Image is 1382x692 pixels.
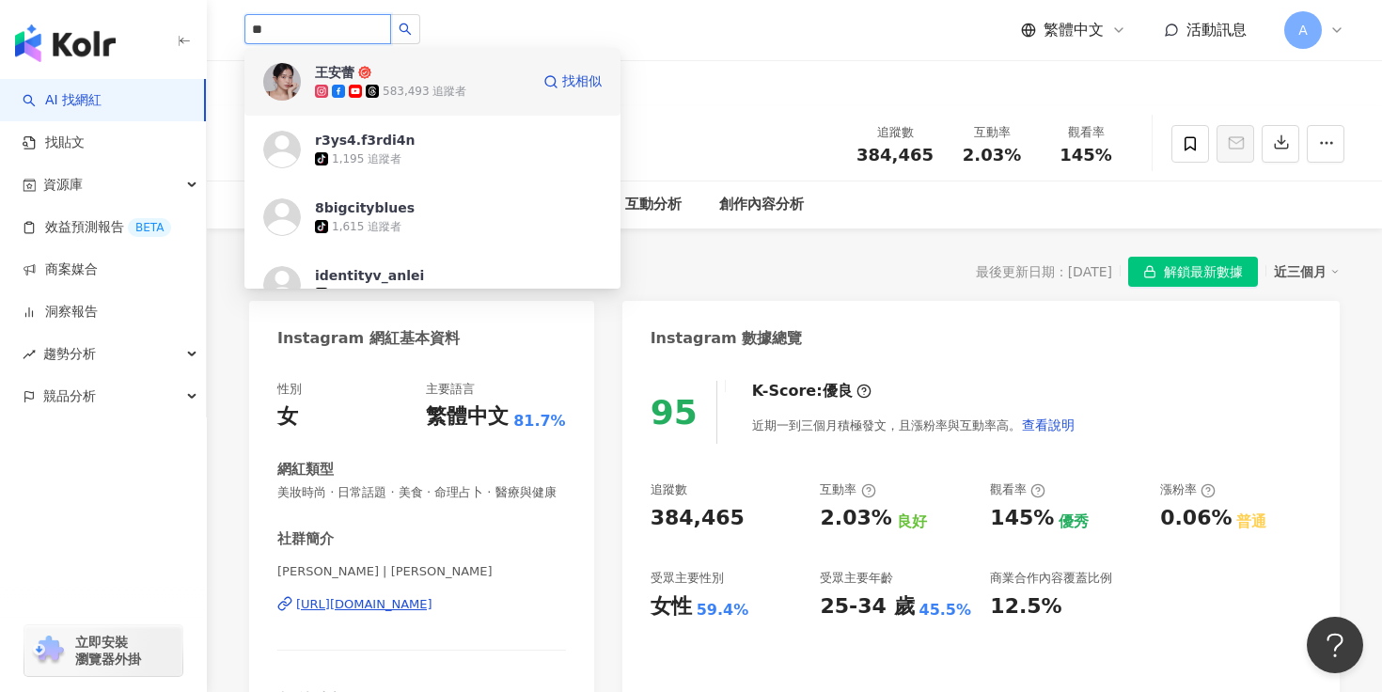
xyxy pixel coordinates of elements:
[296,596,432,613] div: [URL][DOMAIN_NAME]
[919,600,972,621] div: 45.5%
[1307,617,1363,673] iframe: Help Scout Beacon - Open
[23,303,98,322] a: 洞察報告
[426,402,509,432] div: 繁體中文
[1160,504,1232,533] div: 0.06%
[315,131,415,149] div: r3ys4.f3rdi4n
[23,91,102,110] a: searchAI 找網紅
[856,145,934,165] span: 384,465
[277,596,566,613] a: [URL][DOMAIN_NAME]
[697,600,749,621] div: 59.4%
[277,484,566,501] span: 美妝時尚 · 日常話題 · 美食 · 命理占卜 · 醫療與健康
[651,328,803,349] div: Instagram 數據總覽
[315,266,424,285] div: identityv_anlei
[315,63,354,82] div: 王安蕾
[263,63,301,101] img: KOL Avatar
[332,287,401,303] div: 2,102 追蹤者
[752,406,1076,444] div: 近期一到三個月積極發文，且漲粉率與互動率高。
[277,460,334,480] div: 網紅類型
[399,23,412,36] span: search
[426,381,475,398] div: 主要語言
[1128,257,1258,287] button: 解鎖最新數據
[820,570,893,587] div: 受眾主要年齡
[1022,417,1075,432] span: 查看說明
[562,72,602,91] span: 找相似
[15,24,116,62] img: logo
[263,131,301,168] img: KOL Avatar
[1050,123,1122,142] div: 觀看率
[625,194,682,216] div: 互動分析
[332,219,401,235] div: 1,615 追蹤者
[897,511,927,532] div: 良好
[651,592,692,621] div: 女性
[263,266,301,304] img: KOL Avatar
[1164,258,1243,288] span: 解鎖最新數據
[43,375,96,417] span: 競品分析
[1186,21,1247,39] span: 活動訊息
[513,411,566,432] span: 81.7%
[820,504,891,533] div: 2.03%
[383,84,466,100] div: 583,493 追蹤者
[990,481,1045,498] div: 觀看率
[956,123,1028,142] div: 互動率
[976,264,1112,279] div: 最後更新日期：[DATE]
[1274,259,1340,284] div: 近三個月
[1160,481,1216,498] div: 漲粉率
[820,481,875,498] div: 互動率
[30,636,67,666] img: chrome extension
[1021,406,1076,444] button: 查看說明
[277,529,334,549] div: 社群簡介
[651,481,687,498] div: 追蹤數
[43,164,83,206] span: 資源庫
[990,504,1054,533] div: 145%
[24,625,182,676] a: chrome extension立即安裝 瀏覽器外掛
[543,63,602,101] a: 找相似
[277,402,298,432] div: 女
[277,328,460,349] div: Instagram 網紅基本資料
[277,563,566,580] span: [PERSON_NAME] | [PERSON_NAME]
[719,194,804,216] div: 創作內容分析
[43,333,96,375] span: 趨勢分析
[23,348,36,361] span: rise
[1044,20,1104,40] span: 繁體中文
[990,570,1112,587] div: 商業合作內容覆蓋比例
[963,146,1021,165] span: 2.03%
[651,393,698,432] div: 95
[263,198,301,236] img: KOL Avatar
[23,260,98,279] a: 商案媒合
[1298,20,1308,40] span: A
[75,634,141,668] span: 立即安裝 瀏覽器外掛
[651,504,745,533] div: 384,465
[856,123,934,142] div: 追蹤數
[752,381,872,401] div: K-Score :
[23,218,171,237] a: 效益預測報告BETA
[1236,511,1266,532] div: 普通
[651,570,724,587] div: 受眾主要性別
[820,592,914,621] div: 25-34 歲
[277,381,302,398] div: 性別
[1060,146,1112,165] span: 145%
[315,198,415,217] div: 8bigcityblues
[823,381,853,401] div: 優良
[332,151,401,167] div: 1,195 追蹤者
[23,134,85,152] a: 找貼文
[990,592,1061,621] div: 12.5%
[1059,511,1089,532] div: 優秀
